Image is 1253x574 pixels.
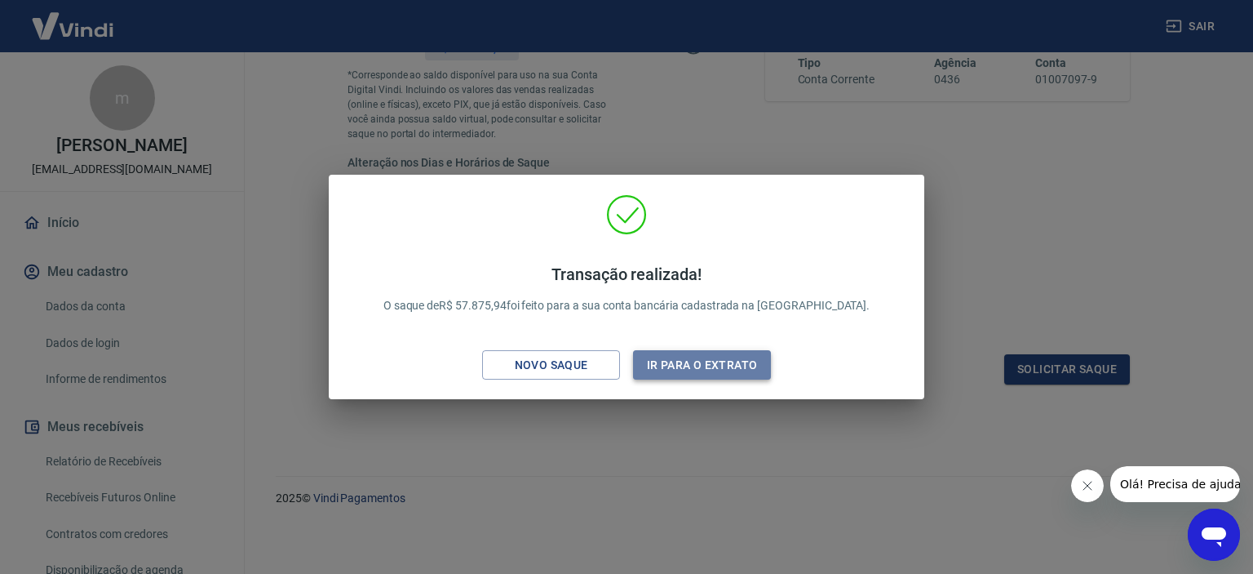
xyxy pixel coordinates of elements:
div: Novo saque [495,355,608,376]
iframe: Botão para abrir a janela de mensagens [1188,509,1240,561]
span: Olá! Precisa de ajuda? [10,11,137,24]
iframe: Fechar mensagem [1071,469,1104,502]
iframe: Mensagem da empresa [1110,466,1240,502]
h4: Transação realizada! [383,265,870,284]
p: O saque de R$ 57.875,94 foi feito para a sua conta bancária cadastrada na [GEOGRAPHIC_DATA]. [383,265,870,314]
button: Ir para o extrato [633,350,771,380]
button: Novo saque [482,350,620,380]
